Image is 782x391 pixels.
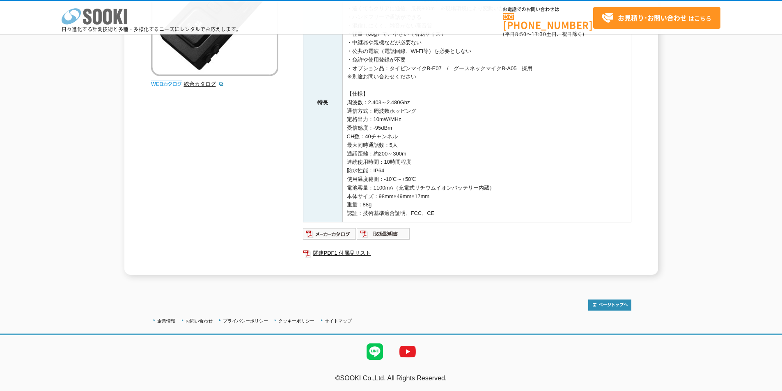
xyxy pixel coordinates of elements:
img: 取扱説明書 [357,227,410,240]
img: LINE [358,335,391,368]
strong: お見積り･お問い合わせ [618,13,687,23]
a: 総合カタログ [184,81,224,87]
img: YouTube [391,335,424,368]
span: 8:50 [515,30,527,38]
img: メーカーカタログ [303,227,357,240]
a: サイトマップ [325,318,352,323]
a: クッキーポリシー [278,318,314,323]
a: 関連PDF1 付属品リスト [303,248,631,258]
a: メーカーカタログ [303,233,357,239]
a: テストMail [750,383,782,390]
a: 取扱説明書 [357,233,410,239]
img: トップページへ [588,300,631,311]
a: [PHONE_NUMBER] [503,13,593,30]
a: 企業情報 [157,318,175,323]
a: プライバシーポリシー [223,318,268,323]
span: はこちら [601,12,711,24]
img: webカタログ [151,80,182,88]
a: お見積り･お問い合わせはこちら [593,7,720,29]
a: お問い合わせ [186,318,213,323]
span: (平日 ～ 土日、祝日除く) [503,30,584,38]
span: お電話でのお問い合わせは [503,7,593,12]
span: 17:30 [532,30,546,38]
p: 日々進化する計測技術と多種・多様化するニーズにレンタルでお応えします。 [62,27,241,32]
